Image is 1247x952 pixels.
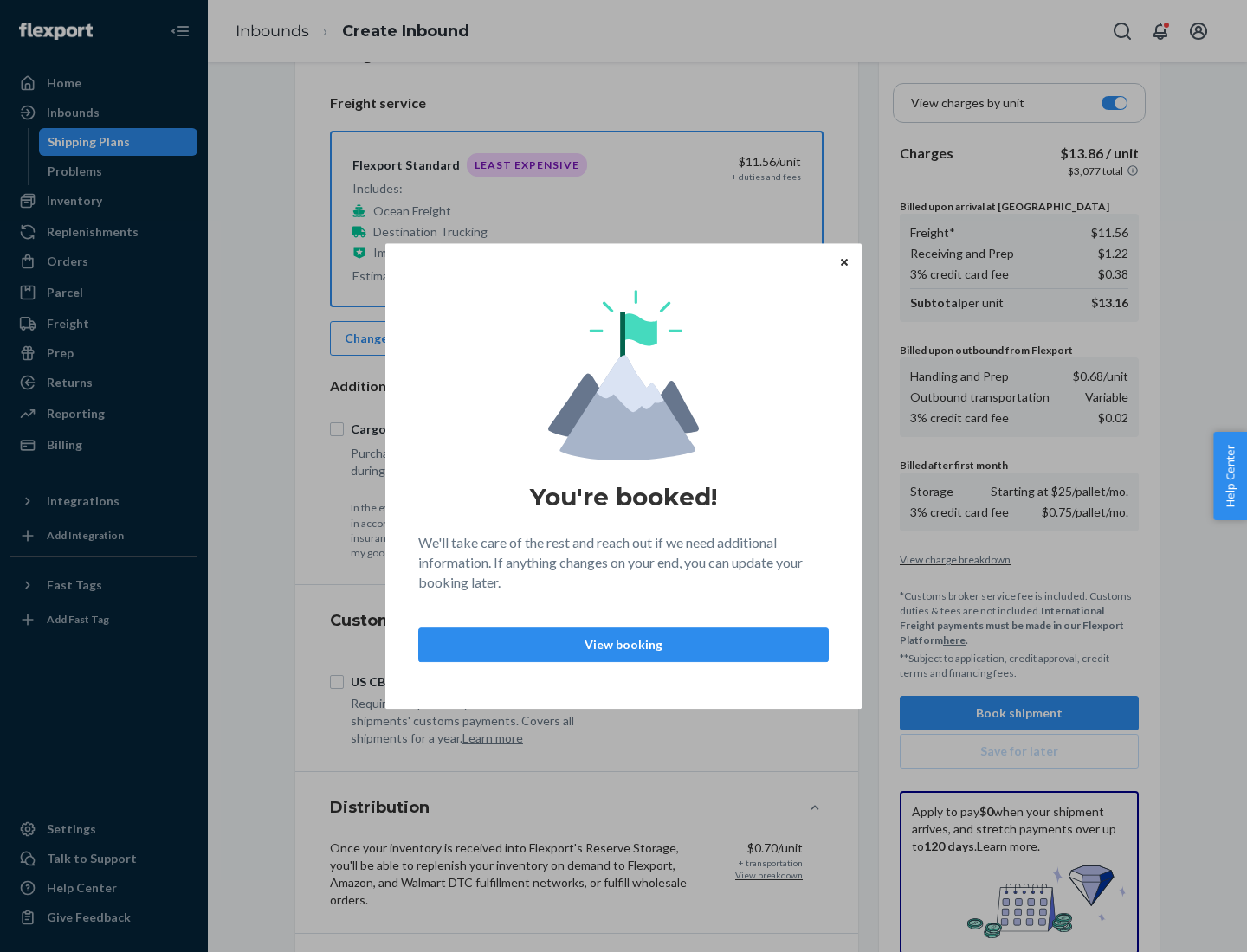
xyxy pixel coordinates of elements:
img: svg+xml,%3Csvg%20viewBox%3D%220%200%20174%20197%22%20fill%3D%22none%22%20xmlns%3D%22http%3A%2F%2F... [548,290,699,460]
button: Close [836,252,853,271]
button: View booking [418,627,829,662]
p: We'll take care of the rest and reach out if we need additional information. If anything changes ... [418,533,829,593]
h1: You're booked! [530,481,717,512]
p: View booking [433,636,814,653]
